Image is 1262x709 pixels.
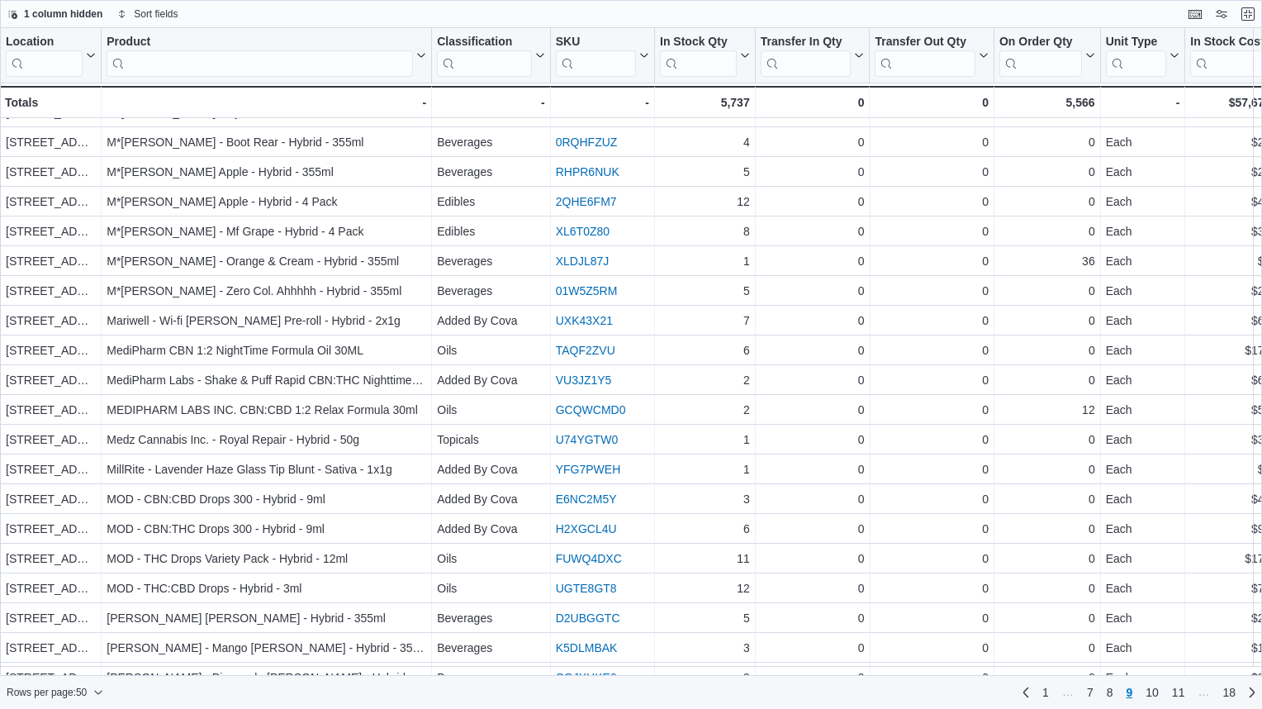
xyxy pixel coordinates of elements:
[107,638,426,658] div: [PERSON_NAME] - Mango [PERSON_NAME] - Hybrid - 355ml
[107,221,426,241] div: M*[PERSON_NAME] - Mf Grape - Hybrid - 4 Pack
[1080,679,1100,706] a: Page 7 of 18
[437,221,544,241] div: Edibles
[107,519,426,539] div: MOD - CBN:THC Drops 300 - Hybrid - 9ml
[660,340,750,360] div: 6
[1212,4,1231,24] button: Display options
[1,4,109,24] button: 1 column hidden
[6,162,96,182] div: [STREET_ADDRESS]
[1106,311,1180,331] div: Each
[875,549,989,569] div: 0
[556,35,636,50] div: SKU
[1106,281,1180,301] div: Each
[875,519,989,539] div: 0
[761,35,852,77] div: Transfer In Qty
[1106,251,1180,271] div: Each
[875,370,989,390] div: 0
[6,519,96,539] div: [STREET_ADDRESS]
[761,281,865,301] div: 0
[1106,221,1180,241] div: Each
[999,132,1095,152] div: 0
[1119,679,1139,706] button: Page 9 of 18
[6,549,96,569] div: [STREET_ADDRESS]
[999,519,1095,539] div: 0
[1100,679,1120,706] a: Page 8 of 18
[6,35,96,77] button: Location
[1191,685,1216,705] li: Skipping pages 12 to 17
[556,136,618,149] a: 0RQHFZUZ
[999,93,1095,112] div: 5,566
[761,162,865,182] div: 0
[437,340,544,360] div: Oils
[556,284,618,297] a: 01W5Z5RM
[1185,4,1205,24] button: Keyboard shortcuts
[1106,93,1180,112] div: -
[1106,35,1167,77] div: Unit Type
[660,370,750,390] div: 2
[999,162,1095,182] div: 0
[1087,684,1094,701] span: 7
[875,340,989,360] div: 0
[437,489,544,509] div: Added By Cova
[660,400,750,420] div: 2
[107,192,426,212] div: M*[PERSON_NAME] Apple - Hybrid - 4 Pack
[1042,684,1049,701] span: 1
[1056,685,1080,705] li: Skipping pages 2 to 6
[111,4,184,24] button: Sort fields
[875,311,989,331] div: 0
[660,35,750,77] button: In Stock Qty
[999,35,1082,77] div: On Order Qty
[1139,679,1165,706] a: Page 10 of 18
[556,35,636,77] div: SKU URL
[660,549,750,569] div: 11
[6,35,83,77] div: Location
[660,281,750,301] div: 5
[660,519,750,539] div: 6
[24,7,102,21] span: 1 column hidden
[761,370,865,390] div: 0
[6,489,96,509] div: [STREET_ADDRESS]
[134,7,178,21] span: Sort fields
[6,340,96,360] div: [STREET_ADDRESS]
[107,608,426,628] div: [PERSON_NAME] [PERSON_NAME] - Hybrid - 355ml
[107,35,413,77] div: Product
[556,403,626,416] a: GCQWCMD0
[437,281,544,301] div: Beverages
[660,430,750,450] div: 1
[999,549,1095,569] div: 0
[875,578,989,598] div: 0
[660,132,750,152] div: 4
[107,668,426,688] div: [PERSON_NAME] - Pineapple [PERSON_NAME] - Hybrid - 355ml
[999,489,1095,509] div: 0
[999,311,1095,331] div: 0
[660,668,750,688] div: 9
[660,489,750,509] div: 3
[107,340,426,360] div: MediPharm CBN 1:2 NightTime Formula Oil 30ML
[437,162,544,182] div: Beverages
[875,35,975,77] div: Transfer Out Qty
[556,93,649,112] div: -
[761,638,865,658] div: 0
[107,489,426,509] div: MOD - CBN:CBD Drops 300 - Hybrid - 9ml
[7,686,87,699] span: Rows per page : 50
[1106,192,1180,212] div: Each
[556,165,619,178] a: RHPR6NUK
[6,668,96,688] div: [STREET_ADDRESS]
[999,340,1095,360] div: 0
[107,35,426,77] button: Product
[556,255,610,268] a: XLDJL87J
[761,608,865,628] div: 0
[1106,370,1180,390] div: Each
[437,549,544,569] div: Oils
[660,608,750,628] div: 5
[660,192,750,212] div: 12
[875,35,975,50] div: Transfer Out Qty
[556,582,617,595] a: UGTE8GT8
[1106,638,1180,658] div: Each
[875,221,989,241] div: 0
[437,132,544,152] div: Beverages
[761,459,865,479] div: 0
[556,35,649,77] button: SKU
[1106,132,1180,152] div: Each
[107,370,426,390] div: MediPharm Labs - Shake & Puff Rapid CBN:THC Nighttime Inhaler - Indica - 7.3g
[437,370,544,390] div: Added By Cova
